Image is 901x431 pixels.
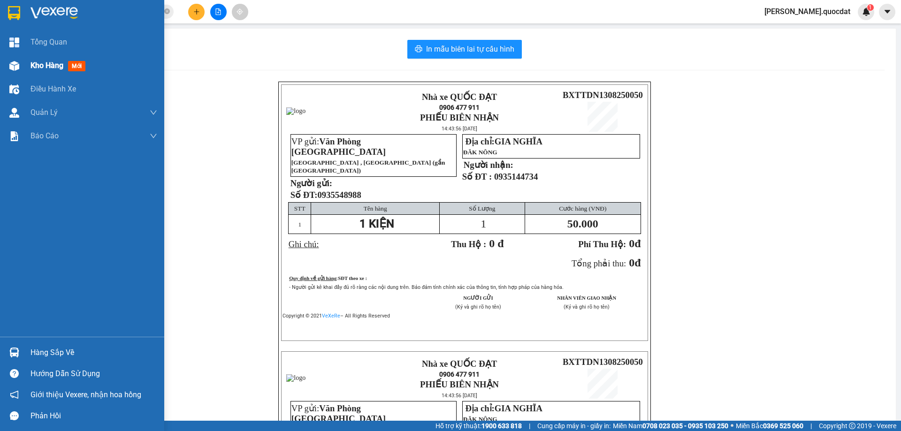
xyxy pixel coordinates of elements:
span: 1 [869,4,872,11]
span: Hỗ trợ kỹ thuật: [435,421,522,431]
span: 0935548988 [317,190,361,200]
span: question-circle [10,369,19,378]
span: close-circle [164,8,170,16]
button: aim [232,4,248,20]
span: VP gửi: [291,403,386,423]
span: - Người gửi kê khai đầy đủ rõ ràng các nội dung trên. Bảo đảm tính chính xác của thông tin, tính ... [289,284,564,290]
span: | [529,421,530,431]
span: Miền Nam [613,421,728,431]
span: down [150,109,157,116]
span: 1 [298,221,301,228]
span: plus [193,8,200,15]
span: 14:43:56 [DATE] [442,393,477,399]
strong: 1900 633 818 [481,422,522,430]
img: logo [286,374,305,382]
span: Kho hàng [31,61,63,70]
span: GIA NGHĨA [495,136,542,146]
span: : [336,276,367,281]
strong: 0708 023 035 - 0935 103 250 [642,422,728,430]
span: 0906 477 911 [439,371,480,378]
span: (Ký và ghi rõ họ tên) [455,304,501,310]
img: warehouse-icon [9,108,19,118]
span: [GEOGRAPHIC_DATA] , [GEOGRAPHIC_DATA] (gần [GEOGRAPHIC_DATA]) [291,159,445,174]
span: đ [634,257,641,269]
span: file-add [215,8,221,15]
span: 0 [629,257,634,269]
img: logo-vxr [8,6,20,20]
button: caret-down [879,4,895,20]
strong: đ [578,237,641,250]
span: Điều hành xe [31,83,76,95]
span: 0 [629,237,634,250]
span: | [810,421,812,431]
img: logo [4,40,70,73]
strong: PHIẾU BIÊN NHẬN [420,113,499,122]
strong: Nhà xe QUỐC ĐẠT [71,8,98,39]
strong: Số ĐT: [290,190,361,200]
span: close-circle [164,8,170,14]
span: Giới thiệu Vexere, nhận hoa hồng [31,389,141,401]
span: (Ký và ghi rõ họ tên) [564,304,610,310]
strong: Nhà xe QUỐC ĐẠT [422,359,497,369]
span: copyright [849,423,855,429]
strong: Nhà xe QUỐC ĐẠT [422,92,497,102]
strong: PHIẾU BIÊN NHẬN [71,60,99,91]
strong: Số ĐT : [462,172,492,181]
span: In mẫu biên lai tự cấu hình [426,43,514,55]
span: Quy định về gửi hàng [289,276,336,281]
span: 0935144734 [494,172,538,181]
strong: Người nhận: [464,160,513,170]
span: [PERSON_NAME].quocdat [757,6,858,17]
a: VeXeRe [322,313,340,319]
span: Tên hàng [364,205,387,212]
span: Báo cáo [31,130,59,142]
span: ĐĂK NÔNG [463,149,497,156]
span: printer [415,45,422,54]
div: Hàng sắp về [31,346,157,360]
span: Địa chỉ: [465,403,542,413]
button: plus [188,4,205,20]
span: 1 KIỆN [359,217,394,230]
span: Thu Hộ : [451,239,486,249]
span: Copyright © 2021 – All Rights Reserved [283,313,390,319]
span: Ghi chú: [289,239,319,249]
button: file-add [210,4,227,20]
span: Văn Phòng [GEOGRAPHIC_DATA] [291,136,386,157]
span: Cung cấp máy in - giấy in: [537,421,611,431]
span: VP gửi: [291,136,386,157]
span: Phí Thu Hộ: [578,239,626,249]
span: Số Lượng [469,205,495,212]
span: Cước hàng (VNĐ) [559,205,606,212]
span: message [10,411,19,420]
span: 50.000 [567,218,598,230]
span: 14:43:56 [DATE] [442,126,477,132]
button: printerIn mẫu biên lai tự cấu hình [407,40,522,59]
img: logo [286,107,305,115]
span: ⚪️ [731,424,733,428]
span: Miền Bắc [736,421,803,431]
span: BXTTDN1308250050 [99,63,180,73]
strong: 0369 525 060 [763,422,803,430]
span: down [150,132,157,140]
span: 0906 477 911 [71,41,98,59]
span: BXTTDN1308250050 [563,357,643,367]
img: icon-new-feature [862,8,870,16]
sup: 1 [867,4,874,11]
span: Tổng phải thu: [572,258,626,268]
span: 0906 477 911 [439,104,480,111]
span: 1 [481,218,486,230]
div: Phản hồi [31,409,157,423]
span: BXTTDN1308250050 [563,90,643,100]
span: ĐĂK NÔNG [463,416,497,423]
span: GIA NGHĨA [495,403,542,413]
span: Quản Lý [31,106,58,118]
span: aim [237,8,243,15]
img: warehouse-icon [9,84,19,94]
span: 0 đ [489,237,504,250]
span: notification [10,390,19,399]
span: Địa chỉ: [465,136,542,146]
span: STT [294,205,305,212]
strong: Người gửi: [290,178,332,188]
img: warehouse-icon [9,61,19,71]
strong: SĐT theo xe : [338,276,367,281]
